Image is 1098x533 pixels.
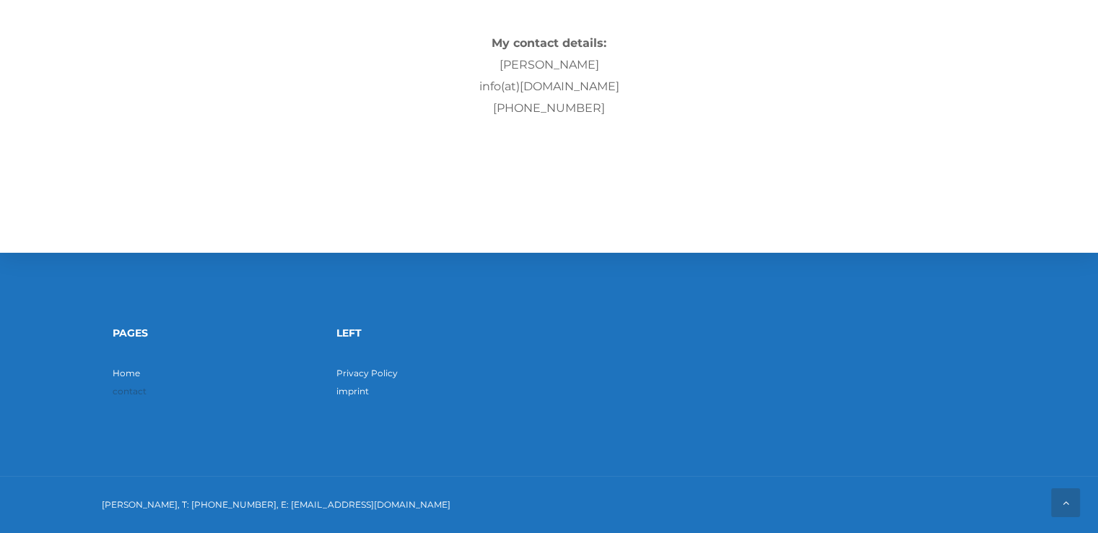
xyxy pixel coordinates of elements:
[479,79,619,93] font: info(at)[DOMAIN_NAME]
[493,101,605,115] font: [PHONE_NUMBER]
[113,386,147,396] a: contact
[492,36,606,50] font: My contact details:
[336,386,369,396] a: imprint
[500,58,599,71] font: [PERSON_NAME]
[113,326,148,339] font: Pages
[336,326,362,339] font: Left
[336,368,398,378] a: Privacy Policy
[113,368,140,378] a: Home
[102,499,450,510] font: [PERSON_NAME], T: [PHONE_NUMBER], E: [EMAIL_ADDRESS][DOMAIN_NAME]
